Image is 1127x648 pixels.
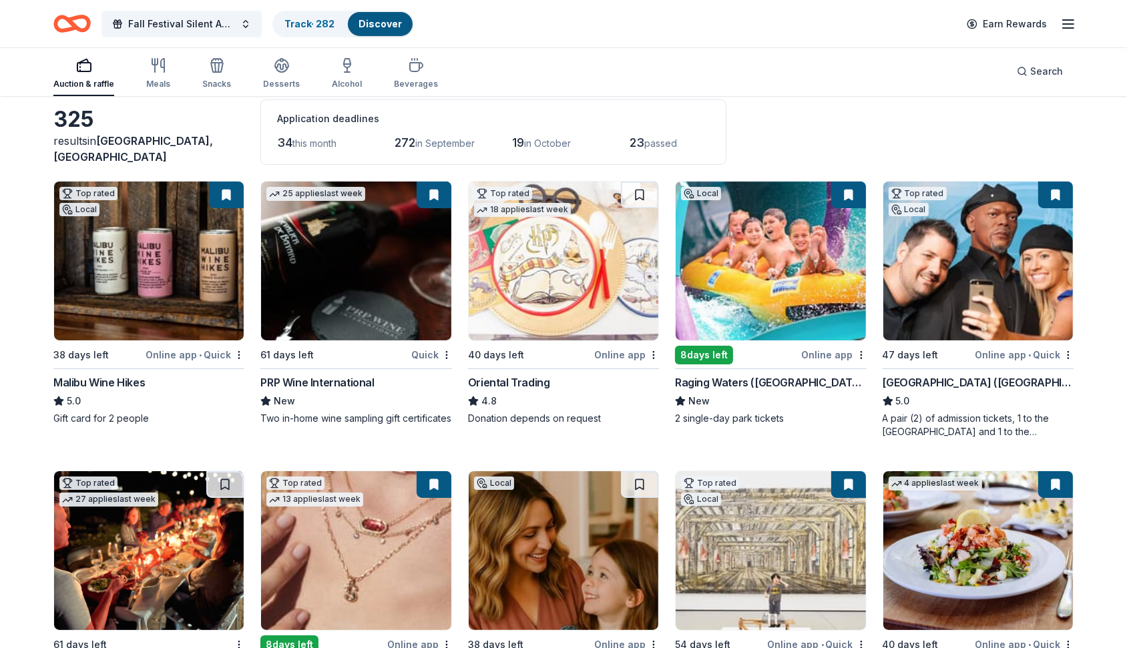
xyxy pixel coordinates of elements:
div: 47 days left [883,347,939,363]
div: Online app Quick [975,346,1074,363]
div: 27 applies last week [59,493,158,507]
a: Discover [359,18,402,29]
div: Application deadlines [277,111,710,127]
div: Oriental Trading [468,374,550,390]
div: 325 [53,106,244,133]
button: Search [1006,58,1074,85]
img: Image for The Broad [676,471,865,630]
div: [GEOGRAPHIC_DATA] ([GEOGRAPHIC_DATA]) [883,374,1074,390]
button: Meals [146,52,170,96]
span: 272 [395,135,415,149]
span: 5.0 [896,393,910,409]
div: 25 applies last week [266,187,365,201]
div: 61 days left [260,347,314,363]
img: Image for PRP Wine International [261,182,451,340]
div: Top rated [59,476,118,490]
div: Snacks [202,79,231,89]
div: Top rated [681,476,739,490]
div: Local [681,493,721,506]
span: 4.8 [481,393,497,409]
img: Image for Hollywood Wax Museum (Hollywood) [883,182,1073,340]
span: this month [292,137,336,149]
div: Meals [146,79,170,89]
div: Gift card for 2 people [53,412,244,425]
div: Alcohol [332,79,362,89]
div: 4 applies last week [889,476,982,491]
button: Fall Festival Silent Auction [101,11,262,37]
div: PRP Wine International [260,374,374,390]
div: A pair (2) of admission tickets, 1 to the [GEOGRAPHIC_DATA] and 1 to the [GEOGRAPHIC_DATA] [883,412,1074,438]
div: 38 days left [53,347,109,363]
div: Donation depends on request [468,412,659,425]
div: 8 days left [675,346,733,364]
span: New [274,393,295,409]
div: Malibu Wine Hikes [53,374,145,390]
div: 2 single-day park tickets [675,412,866,425]
span: in October [524,137,571,149]
div: Online app [594,346,659,363]
button: Auction & raffle [53,52,114,96]
div: results [53,133,244,165]
span: 23 [630,135,644,149]
div: Two in-home wine sampling gift certificates [260,412,451,425]
div: 13 applies last week [266,493,363,507]
a: Image for Hollywood Wax Museum (Hollywood)Top ratedLocal47 days leftOnline app•Quick[GEOGRAPHIC_D... [883,181,1074,438]
img: Image for Crown Envy Salon [469,471,658,630]
img: Image for CookinGenie [54,471,244,630]
div: Top rated [59,187,118,200]
a: Image for Oriental TradingTop rated18 applieslast week40 days leftOnline appOriental Trading4.8Do... [468,181,659,425]
span: 19 [512,135,524,149]
img: Image for Cameron Mitchell Restaurants [883,471,1073,630]
div: Online app Quick [146,346,244,363]
button: Desserts [263,52,300,96]
div: Auction & raffle [53,79,114,89]
a: Track· 282 [284,18,334,29]
div: 40 days left [468,347,524,363]
div: Top rated [889,187,947,200]
div: Top rated [474,187,532,200]
div: Desserts [263,79,300,89]
div: Beverages [394,79,438,89]
span: 5.0 [67,393,81,409]
div: Online app [802,346,867,363]
span: passed [644,137,677,149]
div: Local [681,187,721,200]
button: Beverages [394,52,438,96]
div: Local [474,476,514,490]
span: • [199,350,202,360]
div: Local [889,203,929,216]
span: Search [1030,63,1063,79]
img: Image for Kendra Scott [261,471,451,630]
img: Image for Raging Waters (Los Angeles) [676,182,865,340]
a: Home [53,8,91,39]
a: Image for Malibu Wine HikesTop ratedLocal38 days leftOnline app•QuickMalibu Wine Hikes5.0Gift car... [53,181,244,425]
span: Fall Festival Silent Auction [128,16,235,32]
div: Quick [411,346,452,363]
button: Alcohol [332,52,362,96]
span: [GEOGRAPHIC_DATA], [GEOGRAPHIC_DATA] [53,134,213,164]
div: Top rated [266,476,324,490]
div: 18 applies last week [474,203,571,217]
img: Image for Oriental Trading [469,182,658,340]
span: New [688,393,710,409]
button: Snacks [202,52,231,96]
a: Image for Raging Waters (Los Angeles)Local8days leftOnline appRaging Waters ([GEOGRAPHIC_DATA])Ne... [675,181,866,425]
div: Raging Waters ([GEOGRAPHIC_DATA]) [675,374,866,390]
a: Earn Rewards [959,12,1055,36]
button: Track· 282Discover [272,11,414,37]
a: Image for PRP Wine International25 applieslast week61 days leftQuickPRP Wine InternationalNewTwo ... [260,181,451,425]
span: in September [415,137,475,149]
img: Image for Malibu Wine Hikes [54,182,244,340]
div: Local [59,203,99,216]
span: in [53,134,213,164]
span: • [1028,350,1031,360]
span: 34 [277,135,292,149]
